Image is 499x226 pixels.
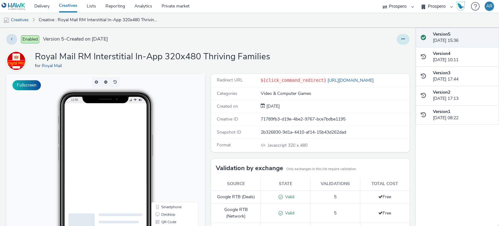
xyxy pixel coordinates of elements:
td: Google RTB (Deals) [211,190,261,204]
div: [DATE] 10:11 [433,51,494,63]
strong: Version 4 [433,51,450,56]
span: Enabled [21,35,39,43]
strong: Version 2 [433,89,450,95]
img: Royal Mail [7,52,25,70]
span: Format [217,142,231,148]
div: [DATE] 15:36 [433,31,494,44]
div: 71789fb3-d19e-4be2-9767-bce7bdbe1195 [261,116,409,122]
div: 2b326830-9d1a-4410-af14-15b43d262dad [261,129,409,135]
img: mobile [3,17,9,23]
a: Creative : Royal Mail RM Interstitial In-App 320x480 Thriving Families [36,12,160,27]
span: Desktop [155,139,169,142]
a: [URL][DOMAIN_NAME] [326,77,376,83]
div: [DATE] 08:22 [433,109,494,121]
span: 5 [334,210,337,216]
span: Redirect URL [217,77,243,83]
div: Creation 13 May 2025, 08:22 [265,103,280,110]
h3: Validation by exchange [216,164,283,173]
span: 5 [334,194,337,200]
img: Hawk Academy [456,1,465,11]
th: State [261,178,310,190]
span: Created on [217,103,238,109]
span: Javascript [268,142,288,148]
span: Snapshot ID [217,129,241,135]
li: Smartphone [147,129,191,137]
td: Google RTB (Network) [211,204,261,223]
a: Royal Mail [6,58,29,64]
span: Version 5 - Created on [DATE] [43,36,108,43]
strong: Version 3 [433,70,450,76]
strong: Version 5 [433,31,450,37]
span: QR Code [155,146,170,150]
h1: Royal Mail RM Interstitial In-App 320x480 Thriving Families [35,51,270,63]
span: Free [378,194,391,200]
small: Only exchanges in this list require validation [286,167,356,172]
span: Valid [283,194,294,200]
th: Validations [310,178,360,190]
span: Smartphone [155,131,175,135]
span: for [35,63,42,69]
span: 320 x 480 [267,142,308,148]
span: Valid [283,210,294,216]
div: [DATE] 17:13 [433,89,494,102]
th: Total cost [360,178,409,190]
span: Free [378,210,391,216]
th: Source [211,178,261,190]
span: 11:50 [65,24,72,27]
img: undefined Logo [2,2,26,10]
li: QR Code [147,144,191,152]
div: [DATE] 17:44 [433,70,494,83]
div: Video & Computer Games [261,91,409,97]
a: Hawk Academy [456,1,468,11]
strong: Version 1 [433,109,450,115]
div: AR [486,2,492,11]
li: Desktop [147,137,191,144]
code: ${click_command_redirect} [261,78,327,83]
button: Fullscreen [12,80,41,90]
span: Creative ID [217,116,238,122]
a: Royal Mail [42,63,64,69]
span: [DATE] [265,103,280,109]
span: Categories [217,91,237,96]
